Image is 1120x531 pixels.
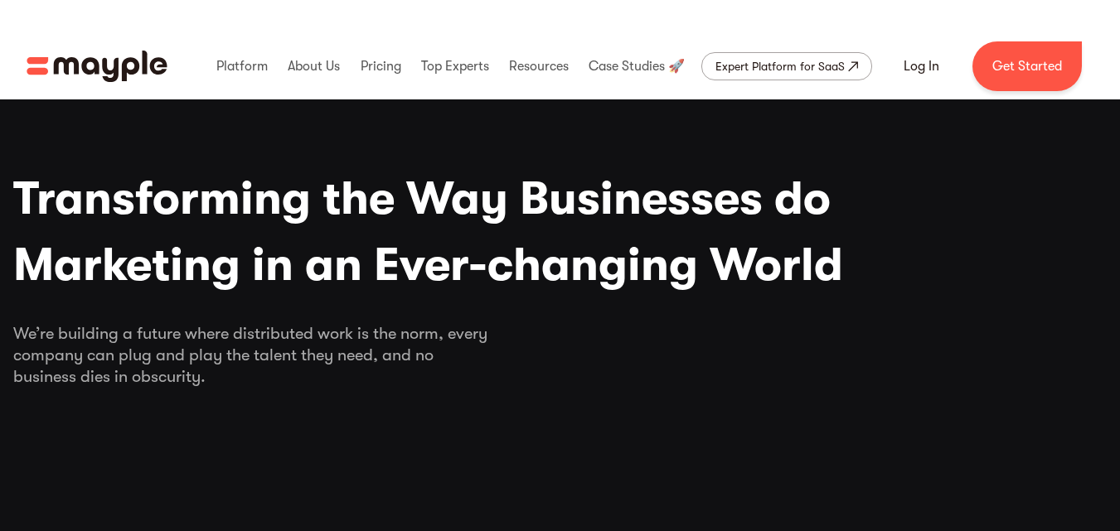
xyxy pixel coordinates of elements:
a: Log In [884,46,959,86]
a: Expert Platform for SaaS [701,52,872,80]
div: About Us [284,40,344,93]
div: Expert Platform for SaaS [715,56,845,76]
span: Marketing in an Ever-changing World [13,232,1108,298]
div: Top Experts [417,40,493,93]
div: We’re building a future where distributed work is the norm, every [13,323,1108,388]
div: Pricing [356,40,405,93]
a: home [27,51,167,82]
div: Platform [212,40,272,93]
span: business dies in obscurity. [13,366,1108,388]
h1: Transforming the Way Businesses do [13,166,1108,298]
span: company can plug and play the talent they need, and no [13,345,1108,366]
div: Resources [505,40,573,93]
a: Get Started [972,41,1082,91]
img: Mayple logo [27,51,167,82]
